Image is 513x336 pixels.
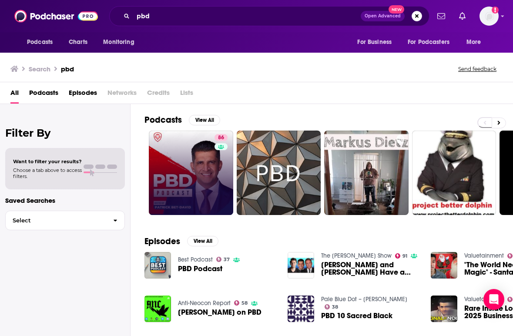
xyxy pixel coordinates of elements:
a: EpisodesView All [144,236,218,247]
span: Logged in as HughE [479,7,499,26]
img: Charlie Kirk and Chris Cuomo Have a Conversation on The PBD Podcast [288,252,314,279]
a: Show notifications dropdown [434,9,449,24]
span: 86 [218,134,224,142]
a: Pale Blue Dot – Carl Sagan [321,296,407,303]
span: More [466,36,481,48]
a: Podcasts [29,86,58,104]
span: Monitoring [103,36,134,48]
span: Credits [147,86,170,104]
span: Charts [69,36,87,48]
img: User Profile [479,7,499,26]
a: PodcastsView All [144,114,220,125]
input: Search podcasts, credits, & more... [133,9,361,23]
span: Choose a tab above to access filters. [13,167,82,179]
span: Podcasts [27,36,53,48]
img: "The World Needs More PBD Magic" - Santa Praises PBD's IMPACTFUL Leadership On MILLIONS! [431,252,457,279]
span: 58 [241,301,248,305]
a: PBD 10 Sacred Black [321,312,392,319]
a: 91 [395,253,408,259]
button: Open AdvancedNew [361,11,405,21]
span: Open Advanced [365,14,401,18]
a: Best Podcast [178,256,213,263]
button: open menu [460,34,492,50]
img: Rare Inside Look at PBD’s 2025 Business Plan [431,296,457,322]
div: Open Intercom Messenger [483,289,504,310]
p: Saved Searches [5,196,125,205]
button: Select [5,211,125,230]
span: [PERSON_NAME] and [PERSON_NAME] Have a Conversation on The PBD Podcast [321,261,420,276]
a: Episodes [69,86,97,104]
a: The Charlie Kirk Show [321,252,392,259]
button: Show profile menu [479,7,499,26]
a: Anti-Neocon Report [178,299,231,307]
span: Networks [107,86,137,104]
button: View All [189,115,220,125]
span: 37 [224,258,230,262]
div: Search podcasts, credits, & more... [109,6,429,26]
button: open menu [97,34,145,50]
img: Podchaser - Follow, Share and Rate Podcasts [14,8,98,24]
span: For Business [357,36,392,48]
span: 38 [332,305,338,309]
a: Ron Paul on PBD [178,309,262,316]
h2: Episodes [144,236,180,247]
a: Valuetainment [464,296,504,303]
h2: Filter By [5,127,125,139]
img: Ron Paul on PBD [144,296,171,322]
a: All [10,86,19,104]
span: Want to filter your results? [13,158,82,165]
a: 58 [234,300,248,306]
span: New [389,5,404,13]
span: 91 [402,254,407,258]
h3: Search [29,65,50,73]
a: 38 [325,304,339,309]
a: Charts [63,34,93,50]
a: 37 [216,257,230,262]
a: 86 [215,134,228,141]
svg: Add a profile image [492,7,499,13]
button: Send feedback [456,65,499,73]
img: PBD 10 Sacred Black [288,296,314,322]
a: Valuetainment [464,252,504,259]
span: Lists [180,86,193,104]
button: open menu [402,34,462,50]
h3: pbd [61,65,74,73]
span: [PERSON_NAME] on PBD [178,309,262,316]
button: open menu [351,34,402,50]
span: Select [6,218,106,223]
button: View All [187,236,218,246]
img: PBD Podcast [144,252,171,279]
h2: Podcasts [144,114,182,125]
a: Charlie Kirk and Chris Cuomo Have a Conversation on The PBD Podcast [321,261,420,276]
a: PBD Podcast [178,265,222,272]
a: 86 [149,131,233,215]
span: For Podcasters [408,36,449,48]
button: open menu [21,34,64,50]
a: Show notifications dropdown [456,9,469,24]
